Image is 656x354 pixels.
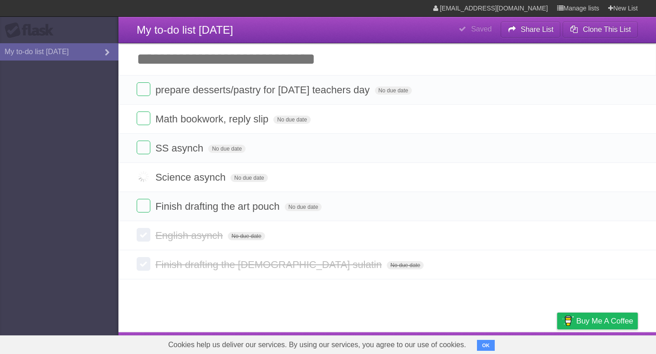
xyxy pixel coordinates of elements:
span: Cookies help us deliver our services. By using our services, you agree to our use of cookies. [159,336,475,354]
b: Share List [521,25,553,33]
span: No due date [375,86,412,95]
div: Flask [5,22,59,39]
b: Saved [471,25,492,33]
a: Developers [466,334,503,352]
label: Done [137,257,150,271]
span: No due date [208,145,245,153]
span: SS asynch [155,142,205,154]
a: Privacy [545,334,569,352]
span: Science asynch [155,172,228,183]
span: No due date [231,174,267,182]
label: Done [137,170,150,183]
span: No due date [285,203,322,211]
label: Done [137,141,150,154]
span: No due date [273,116,310,124]
span: No due date [228,232,265,240]
span: My to-do list [DATE] [137,24,233,36]
label: Done [137,199,150,212]
span: Math bookwork, reply slip [155,113,271,125]
span: No due date [387,261,424,269]
label: Done [137,82,150,96]
span: Finish drafting the [DEMOGRAPHIC_DATA] sulatin [155,259,384,270]
a: About [436,334,455,352]
button: OK [477,340,495,351]
a: Buy me a coffee [557,313,638,329]
img: Buy me a coffee [562,313,574,329]
b: Clone This List [583,25,631,33]
button: Share List [501,21,561,38]
a: Terms [514,334,534,352]
span: Finish drafting the art pouch [155,201,282,212]
label: Done [137,111,150,125]
span: prepare desserts/pastry for [DATE] teachers day [155,84,372,96]
button: Clone This List [563,21,638,38]
label: Done [137,228,150,242]
span: English asynch [155,230,225,241]
span: Buy me a coffee [576,313,633,329]
a: Suggest a feature [580,334,638,352]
